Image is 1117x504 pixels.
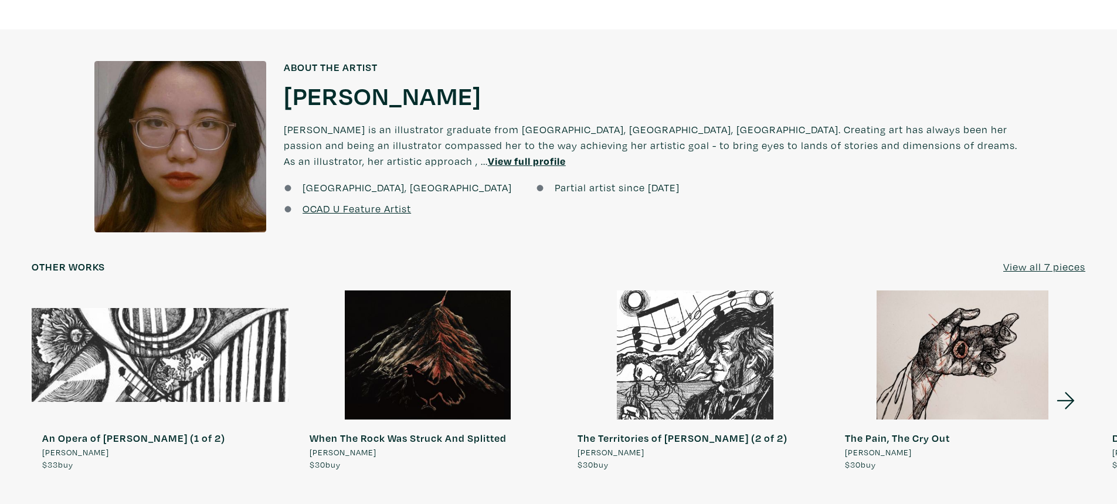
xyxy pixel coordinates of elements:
[578,431,787,445] strong: The Territories of [PERSON_NAME] (2 of 2)
[32,261,105,273] h6: Other works
[310,459,341,470] span: buy
[32,290,288,471] a: An Opera of [PERSON_NAME] (1 of 2) [PERSON_NAME] $33buy
[42,459,73,470] span: buy
[578,446,644,459] span: [PERSON_NAME]
[284,111,1023,180] p: [PERSON_NAME] is an illustrator graduate from [GEOGRAPHIC_DATA], [GEOGRAPHIC_DATA], [GEOGRAPHIC_D...
[578,459,593,470] span: $30
[1003,260,1085,273] u: View all 7 pieces
[303,202,411,215] a: OCAD U Feature Artist
[555,181,680,194] span: Partial artist since [DATE]
[303,181,512,194] span: [GEOGRAPHIC_DATA], [GEOGRAPHIC_DATA]
[42,446,109,459] span: [PERSON_NAME]
[834,290,1091,471] a: The Pain, The Cry Out [PERSON_NAME] $30buy
[310,446,376,459] span: [PERSON_NAME]
[310,459,325,470] span: $30
[284,79,481,111] a: [PERSON_NAME]
[488,154,566,168] a: View full profile
[567,290,824,471] a: The Territories of [PERSON_NAME] (2 of 2) [PERSON_NAME] $30buy
[299,290,556,471] a: When The Rock Was Struck And Splitted [PERSON_NAME] $30buy
[42,431,225,445] strong: An Opera of [PERSON_NAME] (1 of 2)
[845,431,950,445] strong: The Pain, The Cry Out
[845,459,876,470] span: buy
[845,459,861,470] span: $30
[845,446,912,459] span: [PERSON_NAME]
[310,431,507,445] strong: When The Rock Was Struck And Splitted
[578,459,609,470] span: buy
[42,459,58,470] span: $33
[284,61,1023,74] h6: About the artist
[1003,259,1085,275] a: View all 7 pieces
